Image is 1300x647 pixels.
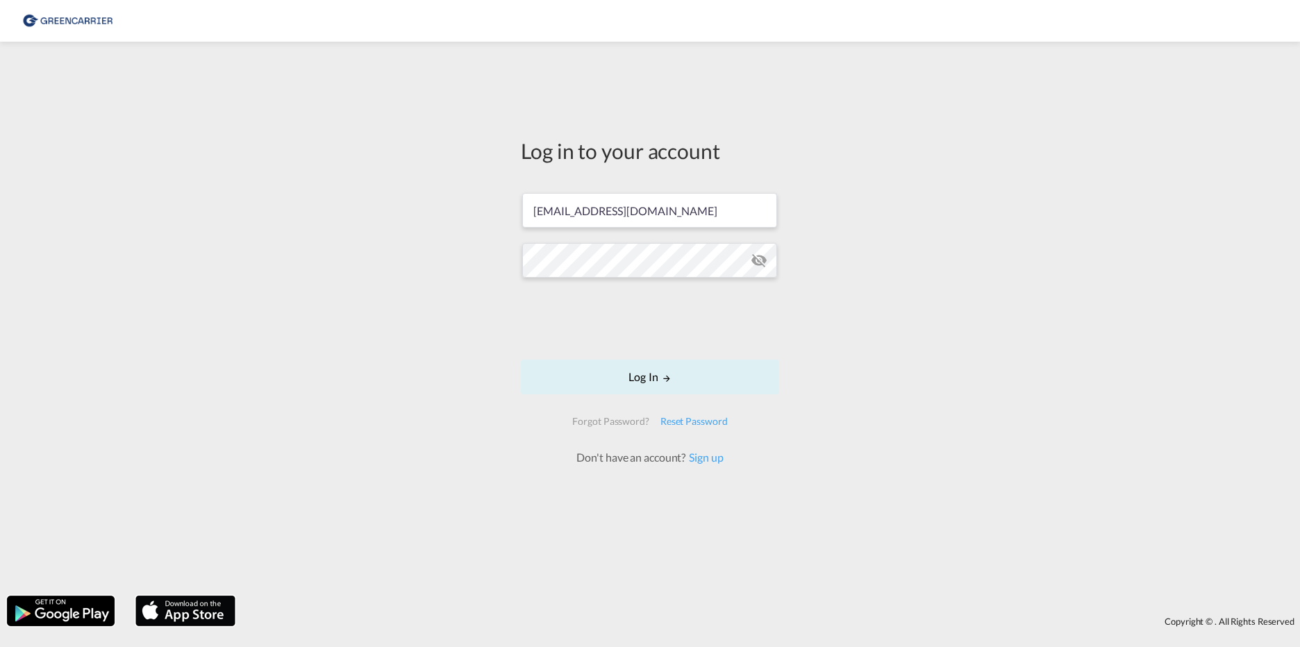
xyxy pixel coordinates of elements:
[751,252,767,269] md-icon: icon-eye-off
[242,610,1300,633] div: Copyright © . All Rights Reserved
[685,451,723,464] a: Sign up
[561,450,738,465] div: Don't have an account?
[521,136,779,165] div: Log in to your account
[544,292,756,346] iframe: reCAPTCHA
[567,409,654,434] div: Forgot Password?
[655,409,733,434] div: Reset Password
[6,594,116,628] img: google.png
[521,360,779,394] button: LOGIN
[134,594,237,628] img: apple.png
[21,6,115,37] img: 8cf206808afe11efa76fcd1e3d746489.png
[522,193,777,228] input: Enter email/phone number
